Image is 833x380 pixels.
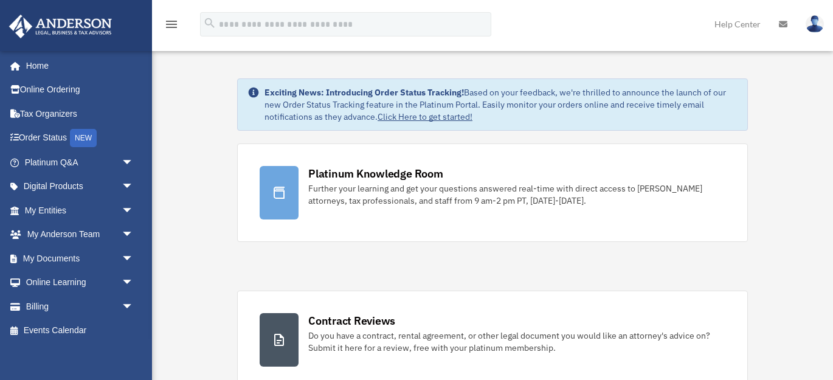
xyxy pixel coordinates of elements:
div: Contract Reviews [308,313,395,328]
a: Home [9,54,146,78]
div: Do you have a contract, rental agreement, or other legal document you would like an attorney's ad... [308,330,725,354]
span: arrow_drop_down [122,294,146,319]
i: menu [164,17,179,32]
span: arrow_drop_down [122,271,146,295]
a: My Anderson Teamarrow_drop_down [9,223,152,247]
strong: Exciting News: Introducing Order Status Tracking! [264,87,464,98]
span: arrow_drop_down [122,150,146,175]
div: NEW [70,129,97,147]
span: arrow_drop_down [122,198,146,223]
div: Based on your feedback, we're thrilled to announce the launch of our new Order Status Tracking fe... [264,86,738,123]
div: Platinum Knowledge Room [308,166,443,181]
span: arrow_drop_down [122,223,146,247]
a: Click Here to get started! [378,111,472,122]
a: My Documentsarrow_drop_down [9,246,152,271]
a: Order StatusNEW [9,126,152,151]
a: Digital Productsarrow_drop_down [9,174,152,199]
a: Events Calendar [9,319,152,343]
a: Online Learningarrow_drop_down [9,271,152,295]
img: Anderson Advisors Platinum Portal [5,15,116,38]
img: User Pic [806,15,824,33]
span: arrow_drop_down [122,174,146,199]
a: Tax Organizers [9,102,152,126]
div: Further your learning and get your questions answered real-time with direct access to [PERSON_NAM... [308,182,725,207]
span: arrow_drop_down [122,246,146,271]
a: Platinum Knowledge Room Further your learning and get your questions answered real-time with dire... [237,143,748,242]
a: Online Ordering [9,78,152,102]
a: My Entitiesarrow_drop_down [9,198,152,223]
a: Platinum Q&Aarrow_drop_down [9,150,152,174]
i: search [203,16,216,30]
a: Billingarrow_drop_down [9,294,152,319]
a: menu [164,21,179,32]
